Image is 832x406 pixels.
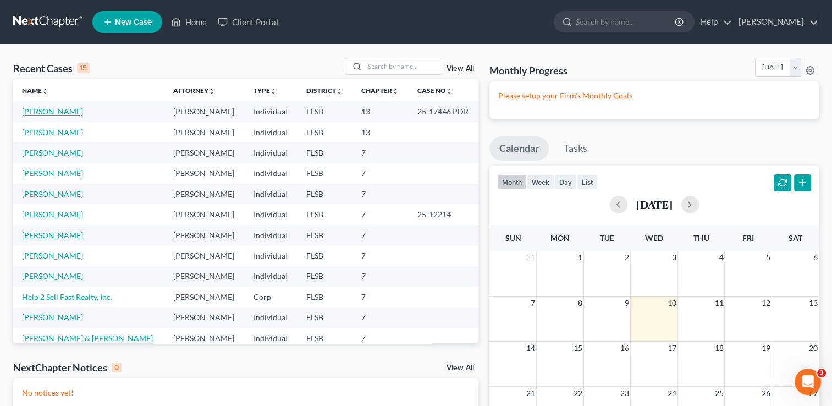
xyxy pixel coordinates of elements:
h2: [DATE] [636,199,673,210]
td: 7 [352,266,409,287]
td: [PERSON_NAME] [164,184,245,204]
td: Individual [245,225,297,245]
td: 7 [352,163,409,184]
a: [PERSON_NAME] [22,210,83,219]
a: Chapterunfold_more [361,86,399,95]
td: 13 [352,101,409,122]
td: Individual [245,245,297,266]
span: 21 [525,387,536,400]
span: 10 [666,297,677,310]
i: unfold_more [208,88,215,95]
td: 7 [352,225,409,245]
div: 15 [77,63,90,73]
td: FLSB [297,184,352,204]
span: 3 [817,369,826,377]
span: 6 [812,251,819,264]
input: Search by name... [576,12,676,32]
td: FLSB [297,328,352,348]
td: Individual [245,204,297,224]
a: Case Nounfold_more [417,86,453,95]
td: FLSB [297,204,352,224]
a: [PERSON_NAME] [733,12,818,32]
span: 17 [666,342,677,355]
td: 7 [352,287,409,307]
td: FLSB [297,308,352,328]
td: [PERSON_NAME] [164,266,245,287]
td: FLSB [297,142,352,163]
td: Individual [245,184,297,204]
td: [PERSON_NAME] [164,328,245,348]
td: Corp [245,287,297,307]
span: 3 [671,251,677,264]
td: FLSB [297,287,352,307]
button: week [527,174,554,189]
a: [PERSON_NAME] [22,107,83,116]
span: 20 [808,342,819,355]
a: [PERSON_NAME] [22,231,83,240]
td: [PERSON_NAME] [164,287,245,307]
span: 16 [619,342,630,355]
td: FLSB [297,266,352,287]
td: 7 [352,204,409,224]
div: 0 [112,363,122,372]
span: 24 [666,387,677,400]
td: [PERSON_NAME] [164,142,245,163]
span: Sat [789,233,802,243]
span: 12 [761,297,772,310]
span: 18 [713,342,724,355]
div: NextChapter Notices [13,361,122,374]
td: 13 [352,122,409,142]
a: [PERSON_NAME] & [PERSON_NAME] [22,333,153,343]
i: unfold_more [336,88,343,95]
button: day [554,174,577,189]
a: Districtunfold_more [306,86,343,95]
a: [PERSON_NAME] [22,271,83,281]
td: 25-17446 PDR [409,101,478,122]
span: 14 [525,342,536,355]
a: Home [166,12,212,32]
td: FLSB [297,101,352,122]
i: unfold_more [392,88,399,95]
td: [PERSON_NAME] [164,122,245,142]
a: Help 2 Sell Fast Realty, Inc. [22,292,112,301]
span: Wed [645,233,663,243]
td: FLSB [297,245,352,266]
i: unfold_more [270,88,277,95]
td: Individual [245,122,297,142]
td: Individual [245,266,297,287]
input: Search by name... [365,58,442,74]
span: 23 [619,387,630,400]
span: Tue [600,233,614,243]
td: Individual [245,101,297,122]
span: Sun [505,233,521,243]
div: Recent Cases [13,62,90,75]
a: Attorneyunfold_more [173,86,215,95]
h3: Monthly Progress [489,64,567,77]
a: [PERSON_NAME] [22,168,83,178]
td: [PERSON_NAME] [164,225,245,245]
a: Tasks [554,136,597,161]
span: 1 [577,251,583,264]
span: 9 [624,297,630,310]
span: 19 [761,342,772,355]
td: FLSB [297,163,352,184]
button: month [497,174,527,189]
td: Individual [245,142,297,163]
span: New Case [115,18,152,26]
td: 7 [352,245,409,266]
a: Help [695,12,732,32]
td: [PERSON_NAME] [164,245,245,266]
span: Mon [550,233,570,243]
i: unfold_more [42,88,48,95]
span: 22 [572,387,583,400]
span: 15 [572,342,583,355]
a: [PERSON_NAME] [22,251,83,260]
td: Individual [245,308,297,328]
iframe: Intercom live chat [795,369,821,395]
a: Client Portal [212,12,284,32]
i: unfold_more [446,88,453,95]
span: 31 [525,251,536,264]
td: 7 [352,184,409,204]
a: Typeunfold_more [254,86,277,95]
span: 4 [718,251,724,264]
